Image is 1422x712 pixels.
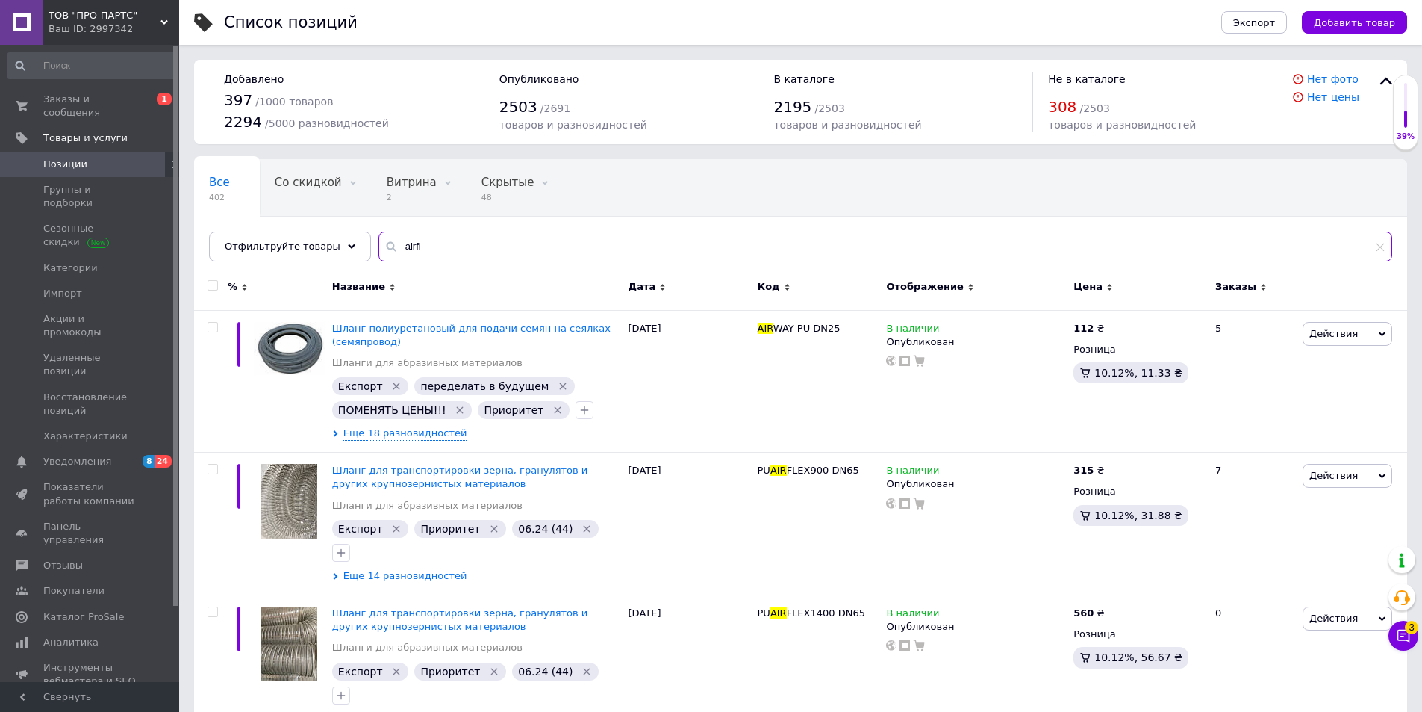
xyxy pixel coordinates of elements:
[1094,367,1182,379] span: 10.12%, 11.33 ₴
[332,499,523,513] a: Шланги для абразивных материалов
[1073,280,1103,294] span: Цена
[332,607,587,632] span: Шланг для транспортировки зерна, гранулятов и других крупнозернистых материалов
[1073,485,1203,498] div: Розница
[773,98,811,116] span: 2195
[332,641,523,654] a: Шланги для абразивных материалов
[209,176,230,189] span: Все
[886,335,1066,349] div: Опубликован
[43,480,138,507] span: Показатели работы компании
[787,465,859,476] span: FLEX900 DN65
[43,261,98,275] span: Категории
[1309,328,1358,339] span: Действия
[540,102,570,114] span: / 2691
[1073,322,1104,335] div: ₴
[387,192,437,203] span: 2
[499,119,647,131] span: товаров и разновидностей
[43,93,138,120] span: Заказы и сообщения
[390,666,402,678] svg: Удалить метку
[886,620,1066,634] div: Опубликован
[886,280,963,294] span: Отображение
[49,22,179,36] div: Ваш ID: 2997342
[1206,453,1299,595] div: 7
[1206,310,1299,453] div: 5
[518,666,573,678] span: 06.24 (44)
[275,176,342,189] span: Со скидкой
[488,523,500,535] svg: Удалить метку
[625,453,754,595] div: [DATE]
[758,280,780,294] span: Код
[43,391,138,418] span: Восстановление позиций
[43,312,138,339] span: Акции и промокоды
[224,15,358,31] div: Список позиций
[758,323,773,334] span: AIR
[420,666,480,678] span: Приоритет
[338,404,446,416] span: ПОМЕНЯТЬ ЦЕНЫ!!!
[454,404,466,416] svg: Удалить метку
[770,465,787,476] span: AIR
[43,455,111,468] span: Уведомления
[1079,102,1109,114] span: / 2503
[332,465,587,489] span: Шланг для транспортировки зерна, гранулятов и других крупнозернистых материалов
[1221,11,1287,34] button: Экспорт
[209,232,311,246] span: Опубликованные
[1394,131,1418,142] div: 39%
[1094,510,1182,521] span: 10.12%, 31.88 ₴
[420,523,480,535] span: Приоритет
[43,430,128,443] span: Характеристики
[1094,651,1182,663] span: 10.12%, 56.67 ₴
[1309,613,1358,624] span: Действия
[499,98,537,116] span: 2503
[758,607,770,619] span: PU
[773,119,921,131] span: товаров и разновидностей
[770,607,787,619] span: AIR
[1048,73,1126,85] span: Не в каталоге
[886,323,939,338] span: В наличии
[338,380,383,392] span: Експорт
[338,523,383,535] span: Експорт
[484,404,543,416] span: Приоритет
[1048,98,1076,116] span: 308
[343,427,467,441] span: Еще 18 разновидностей
[43,131,128,145] span: Товары и услуги
[43,610,124,624] span: Каталог ProSale
[43,351,138,378] span: Удаленные позиции
[7,52,176,79] input: Поиск
[43,287,82,300] span: Импорт
[1307,91,1359,103] a: Нет цены
[481,176,534,189] span: Скрытые
[254,322,325,375] img: Шланг полиуретановый для подачи семян на сеялках (семяпровод)
[332,356,523,370] a: Шланги для абразивных материалов
[43,183,138,210] span: Группы и подборки
[49,9,160,22] span: ТОВ "ПРО-ПАРТС"
[886,477,1066,491] div: Опубликован
[481,192,534,203] span: 48
[224,73,284,85] span: Добавлено
[43,661,138,688] span: Инструменты вебмастера и SEO
[43,559,83,572] span: Отзывы
[625,310,754,453] div: [DATE]
[43,584,105,598] span: Покупатели
[255,96,333,108] span: / 1000 товаров
[1302,11,1407,34] button: Добавить товар
[581,666,593,678] svg: Удалить метку
[1314,17,1395,28] span: Добавить товар
[1309,470,1358,481] span: Действия
[1073,607,1104,620] div: ₴
[390,380,402,392] svg: Удалить метку
[1073,607,1094,619] b: 560
[581,523,593,535] svg: Удалить метку
[261,464,317,539] img: Шланг для транспортировки зерна, гранулятов и других крупнозернистых материалов
[225,241,340,252] span: Отфильтруйте товары
[886,465,939,480] span: В наличии
[224,113,262,131] span: 2294
[261,607,317,681] img: Шланг для транспортировки зерна, гранулятов и других крупнозернистых материалов
[43,158,87,171] span: Позиции
[43,636,99,649] span: Аналитика
[143,455,155,468] span: 8
[1215,280,1256,294] span: Заказы
[157,93,172,105] span: 1
[332,323,611,347] a: Шланг полиуретановый для подачи семян на сеялках (семяпровод)
[1073,323,1094,334] b: 112
[552,404,564,416] svg: Удалить метку
[387,176,437,189] span: Витрина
